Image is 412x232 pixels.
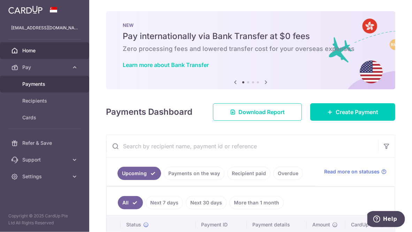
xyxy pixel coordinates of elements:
[367,211,405,229] iframe: Opens a widget where you can find more information
[146,196,183,209] a: Next 7 days
[106,106,192,118] h4: Payments Dashboard
[11,24,78,31] p: [EMAIL_ADDRESS][DOMAIN_NAME]
[351,221,377,228] span: CardUp fee
[106,135,378,157] input: Search by recipient name, payment id or reference
[22,81,68,88] span: Payments
[213,103,302,121] a: Download Report
[22,140,68,147] span: Refer & Save
[22,64,68,71] span: Pay
[164,167,224,180] a: Payments on the way
[310,103,395,121] a: Create Payment
[123,45,379,53] h6: Zero processing fees and lowered transfer cost for your overseas expenses
[117,167,161,180] a: Upcoming
[22,114,68,121] span: Cards
[336,108,378,116] span: Create Payment
[118,196,143,209] a: All
[22,173,68,180] span: Settings
[8,6,43,14] img: CardUp
[324,168,380,175] span: Read more on statuses
[324,168,387,175] a: Read more on statuses
[22,97,68,104] span: Recipients
[229,196,284,209] a: More than 1 month
[22,156,68,163] span: Support
[123,22,379,28] p: NEW
[227,167,270,180] a: Recipient paid
[126,221,141,228] span: Status
[106,11,395,89] img: Bank transfer banner
[22,47,68,54] span: Home
[238,108,285,116] span: Download Report
[312,221,330,228] span: Amount
[123,61,209,68] a: Learn more about Bank Transfer
[186,196,227,209] a: Next 30 days
[123,31,379,42] h5: Pay internationally via Bank Transfer at $0 fees
[273,167,303,180] a: Overdue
